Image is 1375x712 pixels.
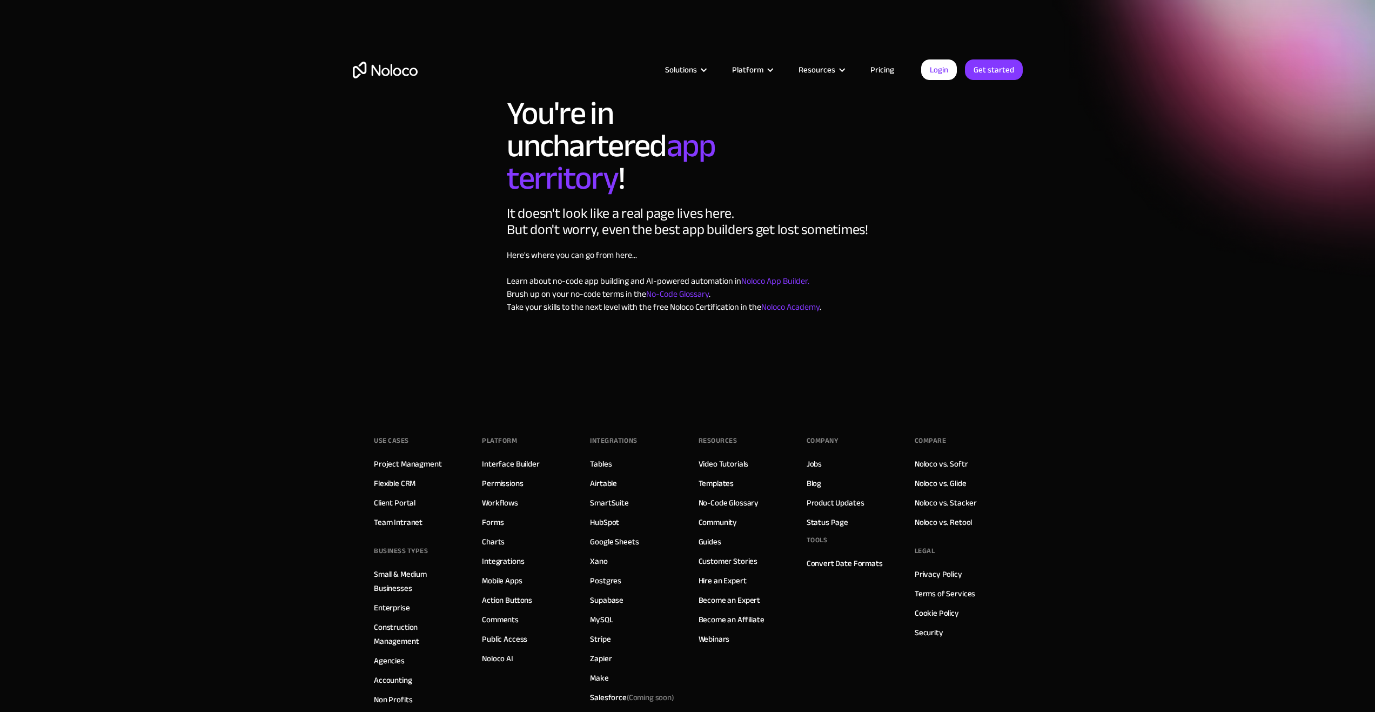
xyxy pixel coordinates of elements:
div: Resources [799,63,835,77]
a: Construction Management [374,620,460,648]
a: Charts [482,535,505,549]
a: Become an Affiliate [699,613,764,627]
div: Platform [719,63,785,77]
a: Mobile Apps [482,574,522,588]
div: Salesforce [590,690,674,704]
a: Small & Medium Businesses [374,567,460,595]
a: Tables [590,457,612,471]
a: Hire an Expert [699,574,747,588]
a: Noloco vs. Glide [915,476,967,490]
a: Security [915,626,943,640]
a: No-Code Glossary [699,496,759,510]
a: Stripe [590,632,611,646]
a: Forms [482,515,504,529]
a: Noloco AI [482,651,513,666]
a: Client Portal [374,496,415,510]
h1: You're in unchartered ! [507,97,804,195]
a: No-Code Glossary [646,286,709,302]
a: HubSpot [590,515,619,529]
a: Accounting [374,673,412,687]
a: Postgres [590,574,621,588]
a: Comments [482,613,519,627]
a: Noloco App Builder. [741,273,809,289]
a: MySQL [590,613,613,627]
a: Team Intranet [374,515,422,529]
div: Solutions [665,63,697,77]
span: (Coming soon) [627,690,674,705]
a: Templates [699,476,734,490]
a: Login [921,59,957,80]
a: Agencies [374,654,405,668]
div: INTEGRATIONS [590,432,637,449]
a: Workflows [482,496,518,510]
a: Public Access [482,632,527,646]
span: app territory [507,116,716,209]
a: Guides [699,535,721,549]
a: Xano [590,554,607,568]
a: Make [590,671,608,685]
a: Privacy Policy [915,567,962,581]
div: It doesn't look like a real page lives here. But don't worry, even the best app builders get lost... [507,205,868,238]
div: Use Cases [374,432,409,449]
a: Customer Stories [699,554,758,568]
a: Supabase [590,593,623,607]
a: Permissions [482,476,523,490]
div: Compare [915,432,947,449]
div: Solutions [652,63,719,77]
div: Resources [699,432,737,449]
a: Community [699,515,737,529]
div: BUSINESS TYPES [374,543,428,559]
a: Product Updates [807,496,864,510]
a: Pricing [857,63,908,77]
a: Cookie Policy [915,606,959,620]
a: Project Managment [374,457,441,471]
a: Airtable [590,476,617,490]
div: Platform [732,63,763,77]
a: Terms of Services [915,587,975,601]
a: Get started [965,59,1023,80]
a: Convert Date Formats [807,556,883,570]
a: Noloco vs. Softr [915,457,968,471]
a: Noloco Academy [761,299,820,315]
a: Webinars [699,632,730,646]
a: Blog [807,476,821,490]
a: Interface Builder [482,457,539,471]
a: Status Page [807,515,848,529]
a: Noloco vs. Retool [915,515,972,529]
p: Here's where you can go from here... Learn about no-code app building and AI-powered automation i... [507,249,821,314]
a: Zapier [590,651,612,666]
a: Enterprise [374,601,410,615]
a: Integrations [482,554,524,568]
a: Non Profits [374,693,412,707]
div: Company [807,432,839,449]
a: Flexible CRM [374,476,415,490]
a: SmartSuite [590,496,629,510]
div: Tools [807,532,828,548]
a: Google Sheets [590,535,639,549]
a: Become an Expert [699,593,761,607]
div: Resources [785,63,857,77]
a: home [353,62,418,78]
a: Jobs [807,457,822,471]
div: Platform [482,432,517,449]
div: Legal [915,543,935,559]
a: Noloco vs. Stacker [915,496,977,510]
a: Video Tutorials [699,457,749,471]
a: Action Buttons [482,593,532,607]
